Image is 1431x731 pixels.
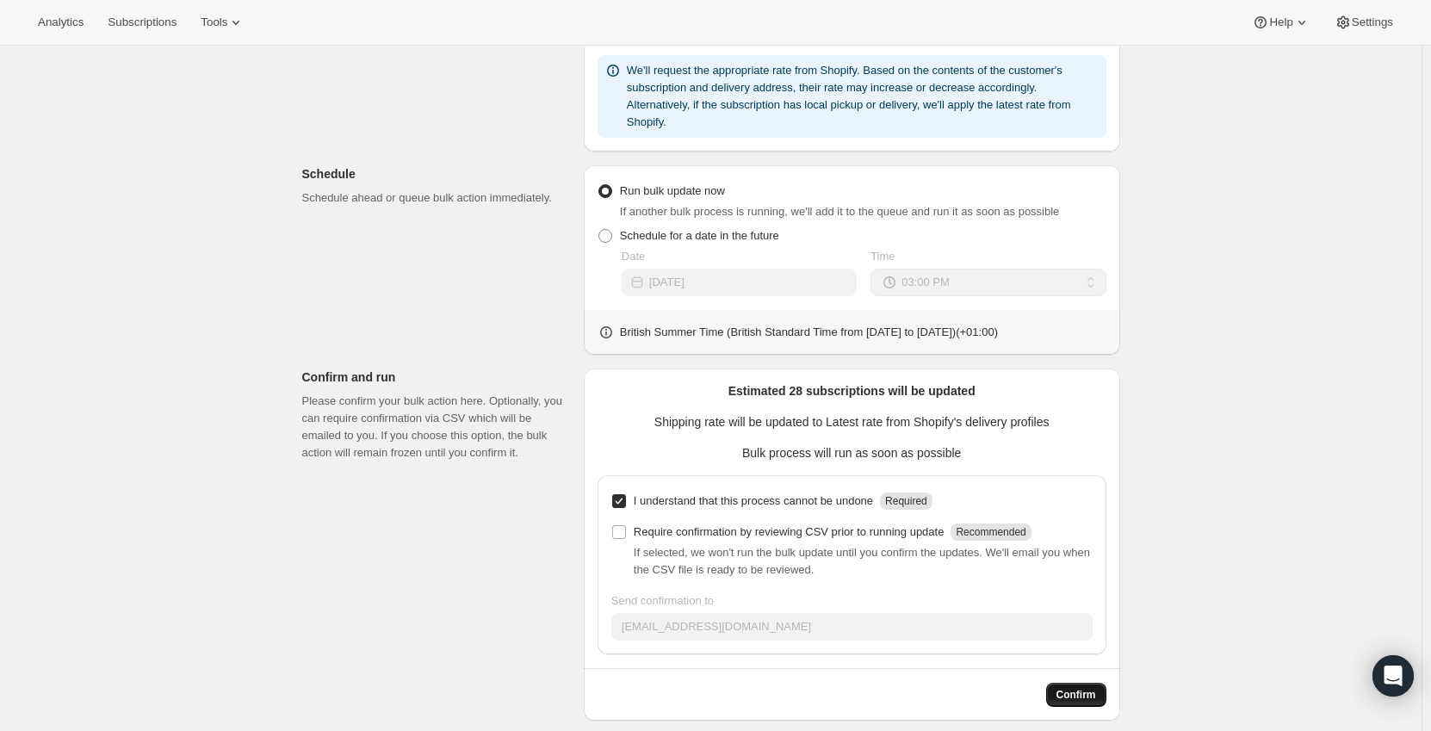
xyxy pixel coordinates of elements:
p: Schedule ahead or queue bulk action immediately. [302,189,570,207]
p: Schedule [302,165,570,183]
button: Subscriptions [97,10,187,34]
p: I understand that this process cannot be undone [634,492,873,510]
span: Date [622,250,645,263]
button: Confirm [1046,683,1106,707]
span: Tools [201,15,227,29]
span: Help [1269,15,1292,29]
span: Subscriptions [108,15,177,29]
p: Please confirm your bulk action here. Optionally, you can require confirmation via CSV which will... [302,393,570,462]
p: Confirm and run [302,369,570,386]
span: If another bulk process is running, we'll add it to the queue and run it as soon as possible [620,205,1060,218]
span: Run bulk update now [620,184,725,197]
span: Time [870,250,895,263]
p: Shipping rate will be updated to Latest rate from Shopify's delivery profiles [598,413,1106,431]
span: Recommended [956,526,1025,538]
span: Settings [1352,15,1393,29]
span: Required [885,495,927,507]
p: Bulk process will run as soon as possible [598,444,1106,462]
button: Analytics [28,10,94,34]
p: Estimated 28 subscriptions will be updated [598,382,1106,400]
span: Send confirmation to [611,594,714,607]
button: Settings [1324,10,1403,34]
p: British Summer Time (British Standard Time from [DATE] to [DATE]) ( +01 : 00 ) [620,324,998,341]
span: Confirm [1056,688,1096,702]
button: Help [1242,10,1320,34]
span: Analytics [38,15,84,29]
p: Require confirmation by reviewing CSV prior to running update [634,523,945,541]
span: Schedule for a date in the future [620,229,779,242]
div: Open Intercom Messenger [1372,655,1414,697]
p: We'll request the appropriate rate from Shopify. Based on the contents of the customer's subscrip... [627,62,1100,131]
button: Tools [190,10,255,34]
span: If selected, we won't run the bulk update until you confirm the updates. We'll email you when the... [634,546,1090,576]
